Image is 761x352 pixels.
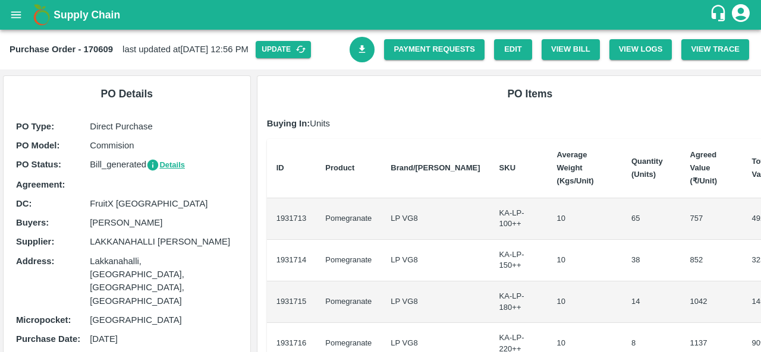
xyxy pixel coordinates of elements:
b: Quantity (Units) [631,157,663,179]
p: LAKKANAHALLI [PERSON_NAME] [90,235,237,248]
td: Pomegranate [316,240,381,281]
p: Bill_generated [90,158,237,172]
b: Address : [16,256,54,266]
b: Product [325,163,354,172]
b: Brand/[PERSON_NAME] [391,163,480,172]
b: Supplier : [16,237,54,246]
b: Supply Chain [54,9,120,21]
td: 38 [622,240,681,281]
td: 65 [622,198,681,240]
td: LP VG8 [381,240,489,281]
img: logo [30,3,54,27]
div: last updated at [DATE] 12:56 PM [10,41,350,58]
td: LP VG8 [381,281,489,323]
button: Update [256,41,311,58]
b: SKU [499,163,515,172]
td: 14 [622,281,681,323]
td: LP VG8 [381,198,489,240]
div: account of current user [730,2,751,27]
button: open drawer [2,1,30,28]
td: 10 [548,240,622,281]
b: DC : [16,199,32,208]
td: 10 [548,281,622,323]
button: View Trace [681,39,749,60]
h6: PO Details [13,85,241,102]
td: 1931713 [267,198,316,240]
b: Agreement: [16,180,65,189]
td: Pomegranate [316,198,381,240]
button: View Logs [609,39,672,60]
p: Lakkanahalli, [GEOGRAPHIC_DATA], [GEOGRAPHIC_DATA], [GEOGRAPHIC_DATA] [90,255,237,307]
td: 1931714 [267,240,316,281]
b: Agreed Value (₹/Unit) [690,150,718,186]
td: 1931715 [267,281,316,323]
b: PO Model : [16,141,59,150]
td: KA-LP-100++ [490,198,548,240]
b: Buyers : [16,218,49,227]
td: 852 [681,240,743,281]
b: PO Status : [16,160,61,169]
div: customer-support [709,4,730,26]
a: Download Bill [350,37,375,62]
p: Direct Purchase [90,120,237,133]
a: Payment Requests [384,39,485,60]
p: [PERSON_NAME] [90,216,237,229]
button: View Bill [542,39,600,60]
td: Pomegranate [316,281,381,323]
b: Purchase Order - 170609 [10,45,113,54]
p: [DATE] [90,332,237,345]
td: 1042 [681,281,743,323]
b: ID [276,163,284,172]
a: Edit [494,39,532,60]
b: PO Type : [16,122,54,131]
a: Supply Chain [54,7,709,23]
td: 10 [548,198,622,240]
button: Details [146,158,185,172]
td: KA-LP-150++ [490,240,548,281]
p: [GEOGRAPHIC_DATA] [90,313,237,326]
p: Commision [90,139,237,152]
b: Buying In: [267,119,310,128]
b: Micropocket : [16,315,71,325]
b: Average Weight (Kgs/Unit) [557,150,594,186]
b: Purchase Date : [16,334,80,344]
td: KA-LP-180++ [490,281,548,323]
p: FruitX [GEOGRAPHIC_DATA] [90,197,237,210]
td: 757 [681,198,743,240]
